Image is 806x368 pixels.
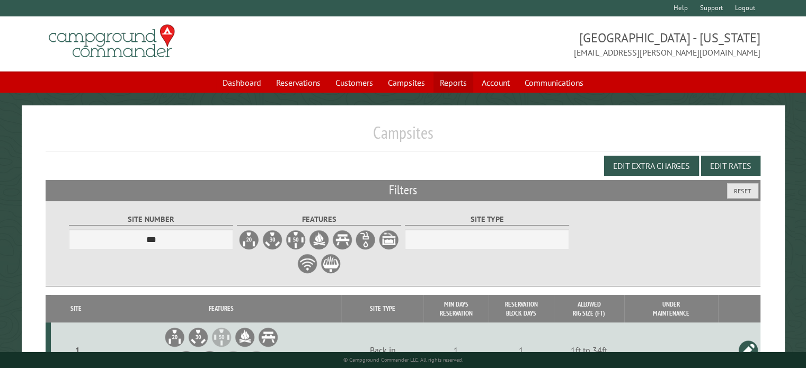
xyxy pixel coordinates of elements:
[102,295,341,322] th: Features
[308,229,330,250] label: Firepit
[188,327,209,348] li: 30A Electrical Hookup
[604,156,699,176] button: Edit Extra Charges
[329,73,379,93] a: Customers
[555,345,623,355] div: 1ft to 34ft
[46,180,760,200] h2: Filters
[343,345,422,355] div: Back in
[69,213,234,226] label: Site Number
[355,229,376,250] label: Water Hookup
[727,183,758,199] button: Reset
[378,229,400,250] label: Sewer Hookup
[624,295,718,322] th: Under Maintenance
[258,327,279,348] li: Picnic Table
[405,213,570,226] label: Site Type
[489,295,554,322] th: Reservation Block Days
[285,229,306,250] label: 50A Electrical Hookup
[423,295,489,322] th: Min Days Reservation
[341,295,424,322] th: Site Type
[343,356,463,363] small: © Campground Commander LLC. All rights reserved.
[234,327,255,348] li: Firepit
[554,295,624,322] th: Allowed Rig Size (ft)
[211,327,232,348] li: 50A Electrical Hookup
[55,345,100,355] div: 1
[738,339,759,361] a: Edit this campsite
[270,73,327,93] a: Reservations
[51,295,102,322] th: Site
[426,345,487,355] div: 1
[490,345,552,355] div: 1
[320,253,341,274] label: Grill
[382,73,431,93] a: Campsites
[297,253,318,274] label: WiFi Service
[518,73,590,93] a: Communications
[262,229,283,250] label: 30A Electrical Hookup
[46,122,760,151] h1: Campsites
[216,73,268,93] a: Dashboard
[164,327,185,348] li: 20A Electrical Hookup
[238,229,260,250] label: 20A Electrical Hookup
[46,21,178,62] img: Campground Commander
[433,73,473,93] a: Reports
[332,229,353,250] label: Picnic Table
[237,213,402,226] label: Features
[475,73,516,93] a: Account
[701,156,760,176] button: Edit Rates
[403,29,760,59] span: [GEOGRAPHIC_DATA] - [US_STATE] [EMAIL_ADDRESS][PERSON_NAME][DOMAIN_NAME]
